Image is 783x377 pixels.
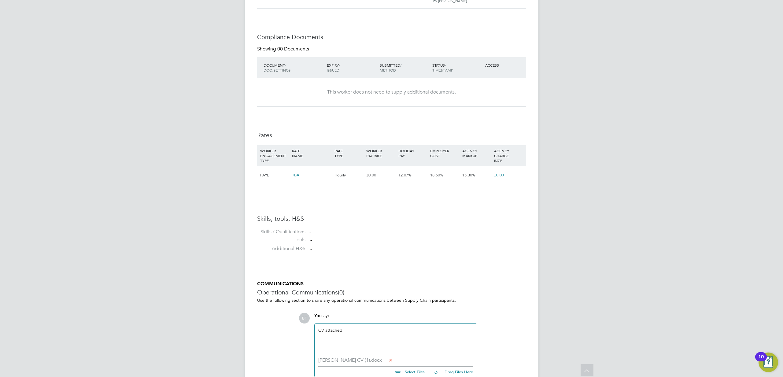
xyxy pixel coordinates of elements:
div: say: [314,313,477,323]
h3: Operational Communications [257,288,526,296]
div: DOCUMENT [262,60,325,76]
div: PAYE [259,166,290,184]
span: You [314,313,322,318]
div: SUBMITTED [378,60,431,76]
span: / [400,63,401,68]
label: Skills / Qualifications [257,229,305,235]
div: This worker does not need to supply additional documents. [263,89,520,95]
div: CV attached [318,327,473,354]
li: [PERSON_NAME] CV (1).docx [318,357,473,363]
button: Open Resource Center, 10 new notifications [759,353,778,372]
div: ACCESS [484,60,526,71]
span: / [339,63,340,68]
div: STATUS [431,60,484,76]
div: EXPIRY [325,60,378,76]
div: - [309,229,526,235]
span: 12.07% [398,172,412,178]
div: EMPLOYER COST [429,145,460,161]
p: Use the following section to share any operational communications between Supply Chain participants. [257,298,526,303]
span: ISSUED [327,68,339,72]
span: 15.30% [462,172,475,178]
span: - [310,237,312,243]
span: TIMESTAMP [432,68,453,72]
div: RATE NAME [290,145,333,161]
label: Tools [257,237,305,243]
span: £0.00 [494,172,504,178]
div: Hourly [333,166,365,184]
span: BF [299,313,310,323]
div: WORKER ENGAGEMENT TYPE [259,145,290,166]
div: 10 [758,357,764,365]
div: HOLIDAY PAY [397,145,429,161]
span: (0) [338,288,344,296]
div: £0.00 [365,166,397,184]
span: METHOD [380,68,396,72]
h5: COMMUNICATIONS [257,281,526,287]
div: RATE TYPE [333,145,365,161]
span: / [285,63,286,68]
h3: Rates [257,131,526,139]
h3: Skills, tools, H&S [257,215,526,223]
div: AGENCY CHARGE RATE [493,145,524,166]
label: Additional H&S [257,246,305,252]
span: 18.50% [430,172,443,178]
span: DOC. SETTINGS [264,68,291,72]
div: AGENCY MARKUP [461,145,493,161]
div: WORKER PAY RATE [365,145,397,161]
h3: Compliance Documents [257,33,526,41]
span: 00 Documents [277,46,309,52]
span: TBA [292,172,299,178]
span: - [310,246,312,252]
span: / [445,63,446,68]
div: Showing [257,46,310,52]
